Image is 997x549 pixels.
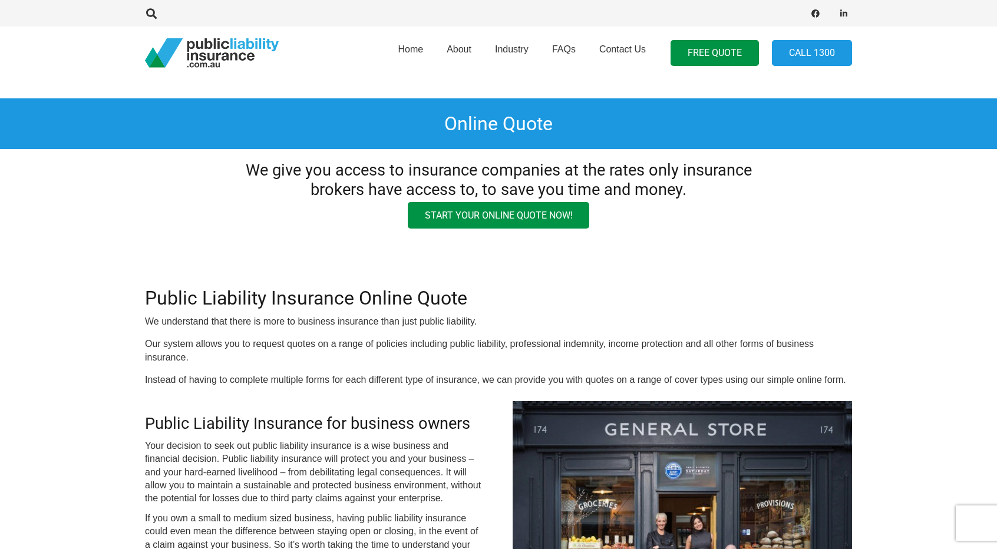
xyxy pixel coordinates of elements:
span: Industry [495,44,529,54]
a: Contact Us [587,23,658,83]
a: LinkedIn [836,5,852,22]
a: Call 1300 [772,40,852,67]
a: FAQs [540,23,587,83]
a: Search [140,8,163,19]
a: Start your online quote now! [408,202,590,229]
a: Industry [483,23,540,83]
a: FREE QUOTE [671,40,759,67]
span: Your decision to seek out public liability insurance is a wise business and financial decision. P... [145,441,481,504]
a: Home [386,23,435,83]
h3: We give you access to insurance companies at the rates only insurance brokers have access to, to ... [236,161,761,199]
span: FAQs [552,44,576,54]
p: Instead of having to complete multiple forms for each different type of insurance, we can provide... [145,373,852,386]
a: pli_logotransparent [145,38,279,68]
span: About [447,44,471,54]
h3: Public Liability Insurance for business owners [145,414,484,434]
h2: Public Liability Insurance Online Quote [145,287,852,309]
p: Our system allows you to request quotes on a range of policies including public liability, profes... [145,338,852,364]
p: We understand that there is more to business insurance than just public liability. [145,315,852,328]
span: Contact Us [599,44,646,54]
a: About [435,23,483,83]
a: Facebook [807,5,824,22]
span: Home [398,44,423,54]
